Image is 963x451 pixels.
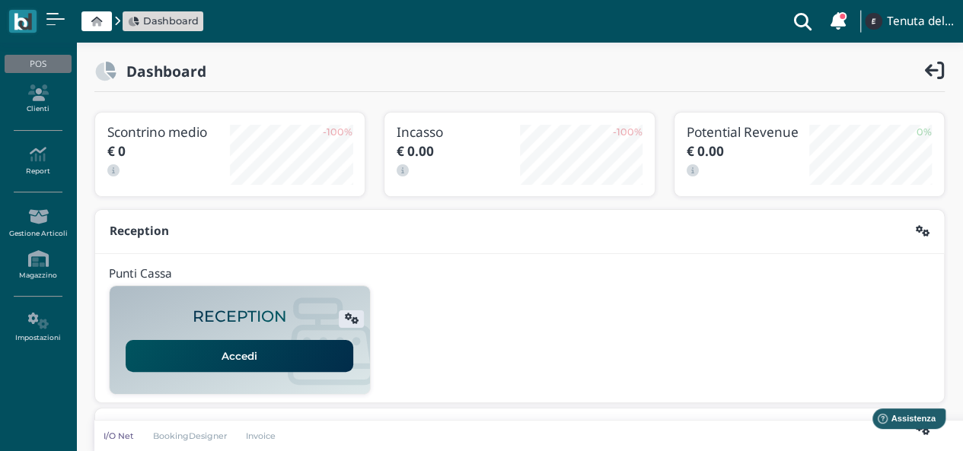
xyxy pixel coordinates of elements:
[143,430,237,442] a: BookingDesigner
[5,306,71,348] a: Impostazioni
[107,142,126,160] b: € 0
[109,268,172,281] h4: Punti Cassa
[104,430,134,442] p: I/O Net
[5,202,71,244] a: Gestione Articoli
[193,308,287,326] h2: RECEPTION
[887,15,954,28] h4: Tenuta del Barco
[865,13,882,30] img: ...
[863,3,954,40] a: ... Tenuta del Barco
[14,13,31,30] img: logo
[5,244,71,286] a: Magazzino
[128,14,199,28] a: Dashboard
[5,78,71,120] a: Clienti
[687,142,724,160] b: € 0.00
[116,63,206,79] h2: Dashboard
[855,404,950,438] iframe: Help widget launcher
[143,14,199,28] span: Dashboard
[126,340,353,372] a: Accedi
[5,140,71,182] a: Report
[45,12,100,24] span: Assistenza
[397,142,434,160] b: € 0.00
[397,125,519,139] h3: Incasso
[237,430,286,442] a: Invoice
[5,55,71,73] div: POS
[687,125,809,139] h3: Potential Revenue
[110,223,169,239] b: Reception
[107,125,230,139] h3: Scontrino medio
